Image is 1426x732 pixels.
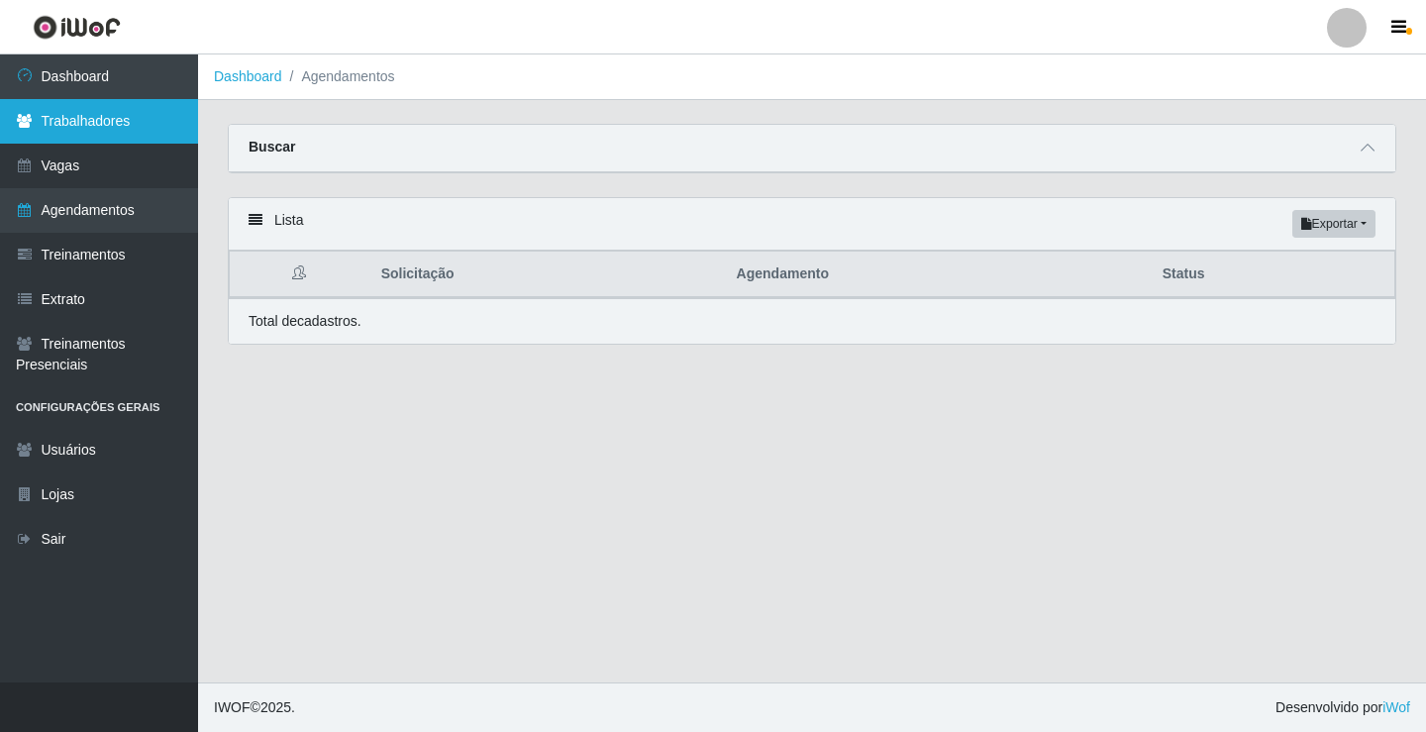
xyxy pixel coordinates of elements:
th: Status [1151,252,1395,298]
span: © 2025 . [214,697,295,718]
th: Agendamento [725,252,1151,298]
a: iWof [1382,699,1410,715]
a: Dashboard [214,68,282,84]
span: Desenvolvido por [1275,697,1410,718]
nav: breadcrumb [198,54,1426,100]
li: Agendamentos [282,66,395,87]
img: CoreUI Logo [33,15,121,40]
strong: Buscar [249,139,295,155]
th: Solicitação [369,252,725,298]
button: Exportar [1292,210,1375,238]
p: Total de cadastros. [249,311,361,332]
span: IWOF [214,699,251,715]
div: Lista [229,198,1395,251]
